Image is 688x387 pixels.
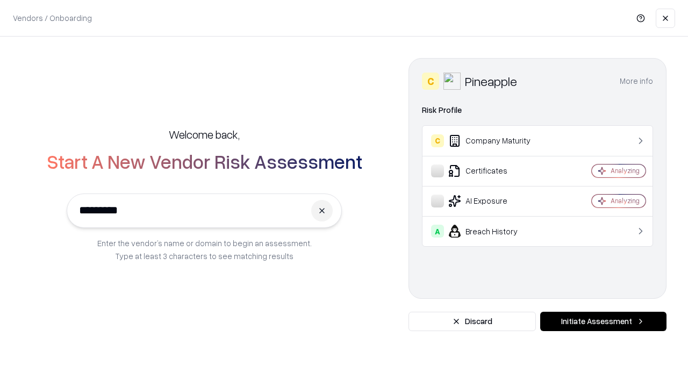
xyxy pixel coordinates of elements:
[47,150,362,172] h2: Start A New Vendor Risk Assessment
[408,312,536,331] button: Discard
[611,196,640,205] div: Analyzing
[431,164,560,177] div: Certificates
[465,73,517,90] div: Pineapple
[431,195,560,207] div: AI Exposure
[422,104,653,117] div: Risk Profile
[431,134,444,147] div: C
[611,166,640,175] div: Analyzing
[540,312,666,331] button: Initiate Assessment
[169,127,240,142] h5: Welcome back,
[97,236,312,262] p: Enter the vendor’s name or domain to begin an assessment. Type at least 3 characters to see match...
[13,12,92,24] p: Vendors / Onboarding
[431,134,560,147] div: Company Maturity
[422,73,439,90] div: C
[431,225,560,238] div: Breach History
[620,71,653,91] button: More info
[443,73,461,90] img: Pineapple
[431,225,444,238] div: A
